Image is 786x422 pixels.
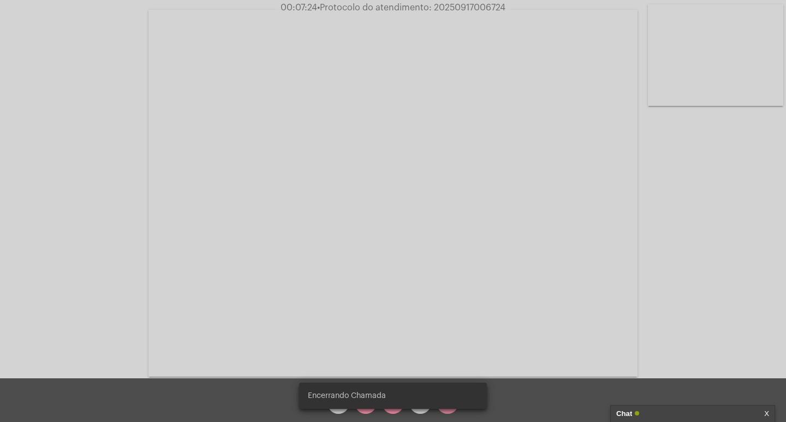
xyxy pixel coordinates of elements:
[635,411,639,415] span: Online
[317,3,320,12] span: •
[308,390,386,401] span: Encerrando Chamada
[764,406,769,422] a: X
[317,3,505,12] span: Protocolo do atendimento: 20250917006724
[616,406,632,422] strong: Chat
[281,3,317,12] span: 00:07:24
